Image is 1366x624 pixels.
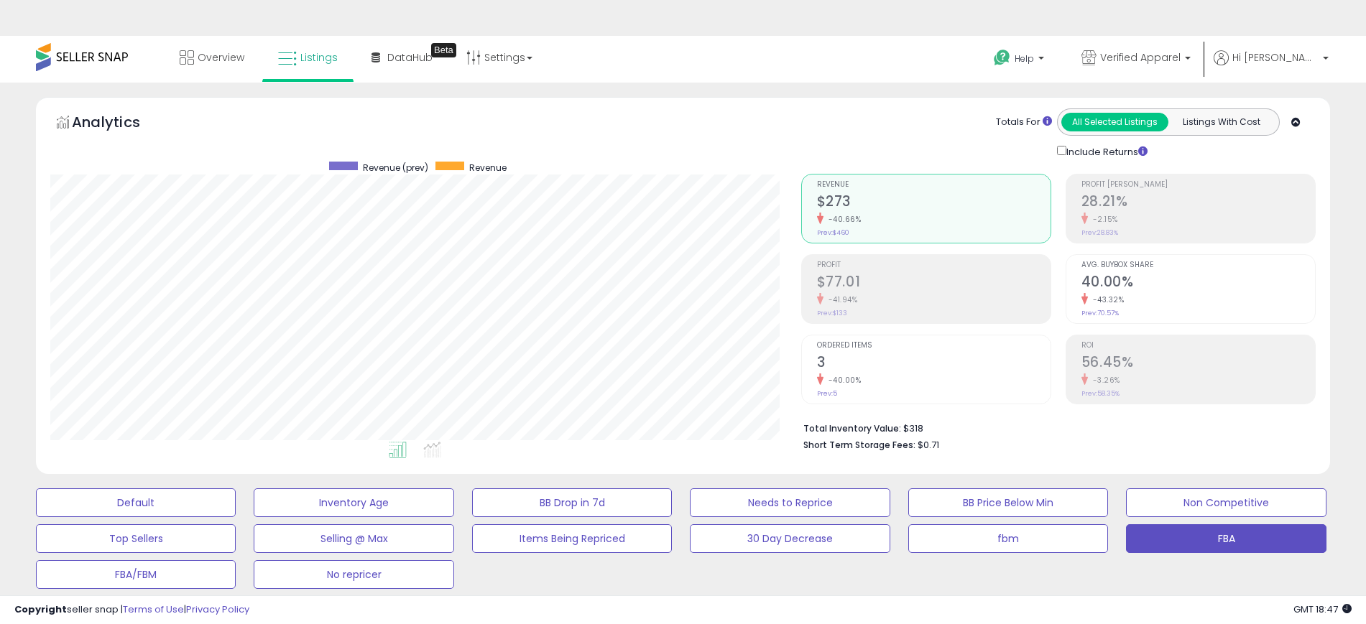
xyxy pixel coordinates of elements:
[1046,143,1165,159] div: Include Returns
[1232,50,1319,65] span: Hi [PERSON_NAME]
[1081,181,1315,189] span: Profit [PERSON_NAME]
[817,261,1051,269] span: Profit
[817,342,1051,350] span: Ordered Items
[803,439,915,451] b: Short Term Storage Fees:
[14,602,67,616] strong: Copyright
[1293,602,1352,616] span: 2025-09-13 18:47 GMT
[1071,36,1201,83] a: Verified Apparel
[36,524,236,553] button: Top Sellers
[267,36,349,79] a: Listings
[431,43,456,57] div: Tooltip anchor
[908,524,1108,553] button: fbm
[918,438,939,452] span: $0.71
[1126,488,1326,517] button: Non Competitive
[817,228,849,237] small: Prev: $460
[36,488,236,517] button: Default
[72,112,168,136] h5: Analytics
[1088,375,1120,386] small: -3.26%
[1081,354,1315,373] h2: 56.45%
[817,309,847,317] small: Prev: $133
[123,602,184,616] a: Terms of Use
[472,488,672,517] button: BB Drop in 7d
[1214,50,1329,83] a: Hi [PERSON_NAME]
[690,488,890,517] button: Needs to Reprice
[982,38,1058,83] a: Help
[300,50,338,65] span: Listings
[1081,342,1315,350] span: ROI
[803,419,1305,436] li: $318
[472,524,672,553] button: Items Being Repriced
[1088,294,1125,305] small: -43.32%
[823,214,862,225] small: -40.66%
[1088,214,1118,225] small: -2.15%
[456,36,543,79] a: Settings
[254,524,453,553] button: Selling @ Max
[469,162,507,174] span: Revenue
[186,602,249,616] a: Privacy Policy
[387,50,433,65] span: DataHub
[817,354,1051,373] h2: 3
[254,488,453,517] button: Inventory Age
[823,294,858,305] small: -41.94%
[1081,389,1120,398] small: Prev: 58.35%
[14,603,249,617] div: seller snap | |
[198,50,244,65] span: Overview
[1061,113,1168,131] button: All Selected Listings
[1126,524,1326,553] button: FBA
[823,375,862,386] small: -40.00%
[817,193,1051,213] h2: $273
[1081,274,1315,293] h2: 40.00%
[908,488,1108,517] button: BB Price Below Min
[1081,261,1315,269] span: Avg. Buybox Share
[817,389,837,398] small: Prev: 5
[1168,113,1275,131] button: Listings With Cost
[690,524,890,553] button: 30 Day Decrease
[36,560,236,589] button: FBA/FBM
[361,36,443,79] a: DataHub
[254,560,453,589] button: No repricer
[803,422,901,434] b: Total Inventory Value:
[169,36,255,79] a: Overview
[1081,309,1119,317] small: Prev: 70.57%
[1100,50,1181,65] span: Verified Apparel
[993,49,1011,67] i: Get Help
[817,274,1051,293] h2: $77.01
[817,181,1051,189] span: Revenue
[363,162,428,174] span: Revenue (prev)
[1081,228,1118,237] small: Prev: 28.83%
[1015,52,1034,65] span: Help
[1081,193,1315,213] h2: 28.21%
[996,116,1052,129] div: Totals For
